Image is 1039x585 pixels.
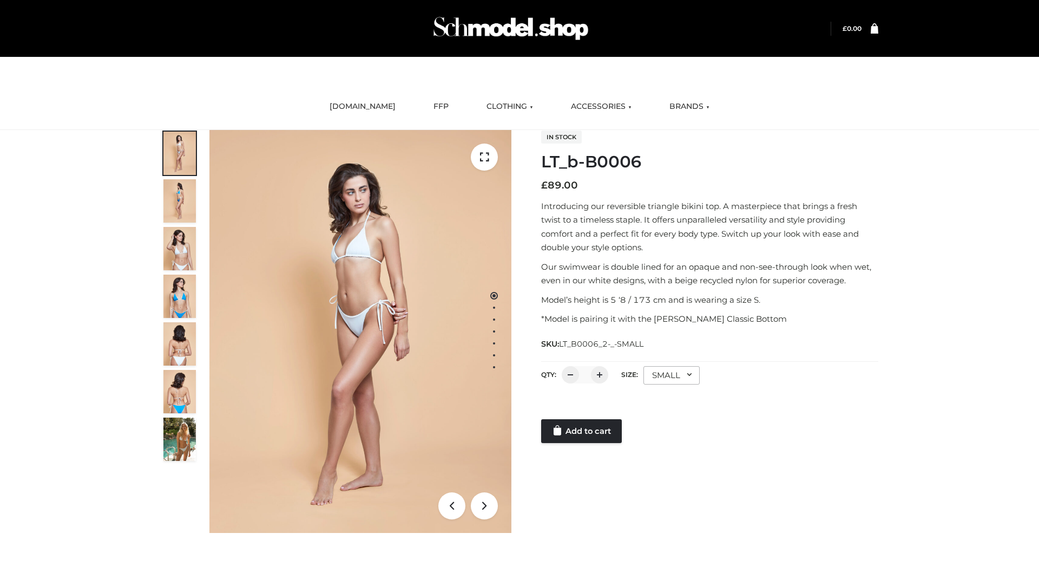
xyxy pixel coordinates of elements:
[541,370,556,379] label: QTY:
[541,419,622,443] a: Add to cart
[163,227,196,270] img: ArielClassicBikiniTop_CloudNine_AzureSky_OW114ECO_3-scaled.jpg
[843,24,847,32] span: £
[163,275,196,318] img: ArielClassicBikiniTop_CloudNine_AzureSky_OW114ECO_4-scaled.jpg
[541,179,578,191] bdi: 89.00
[661,95,718,119] a: BRANDS
[163,418,196,461] img: Arieltop_CloudNine_AzureSky2.jpg
[541,293,878,307] p: Model’s height is 5 ‘8 / 173 cm and is wearing a size S.
[163,322,196,366] img: ArielClassicBikiniTop_CloudNine_AzureSky_OW114ECO_7-scaled.jpg
[541,260,878,288] p: Our swimwear is double lined for an opaque and non-see-through look when wet, even in our white d...
[163,132,196,175] img: ArielClassicBikiniTop_CloudNine_AzureSky_OW114ECO_1-scaled.jpg
[541,152,878,172] h1: LT_b-B0006
[425,95,457,119] a: FFP
[541,312,878,326] p: *Model is pairing it with the [PERSON_NAME] Classic Bottom
[541,337,645,350] span: SKU:
[163,370,196,413] img: ArielClassicBikiniTop_CloudNine_AzureSky_OW114ECO_8-scaled.jpg
[321,95,404,119] a: [DOMAIN_NAME]
[843,24,862,32] bdi: 0.00
[843,24,862,32] a: £0.00
[643,366,700,385] div: SMALL
[621,370,638,379] label: Size:
[541,199,878,255] p: Introducing our reversible triangle bikini top. A masterpiece that brings a fresh twist to a time...
[478,95,541,119] a: CLOTHING
[541,131,582,144] span: In stock
[559,339,643,349] span: LT_B0006_2-_-SMALL
[430,7,592,50] img: Schmodel Admin 964
[209,130,511,533] img: ArielClassicBikiniTop_CloudNine_AzureSky_OW114ECO_1
[541,179,548,191] span: £
[563,95,640,119] a: ACCESSORIES
[163,179,196,223] img: ArielClassicBikiniTop_CloudNine_AzureSky_OW114ECO_2-scaled.jpg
